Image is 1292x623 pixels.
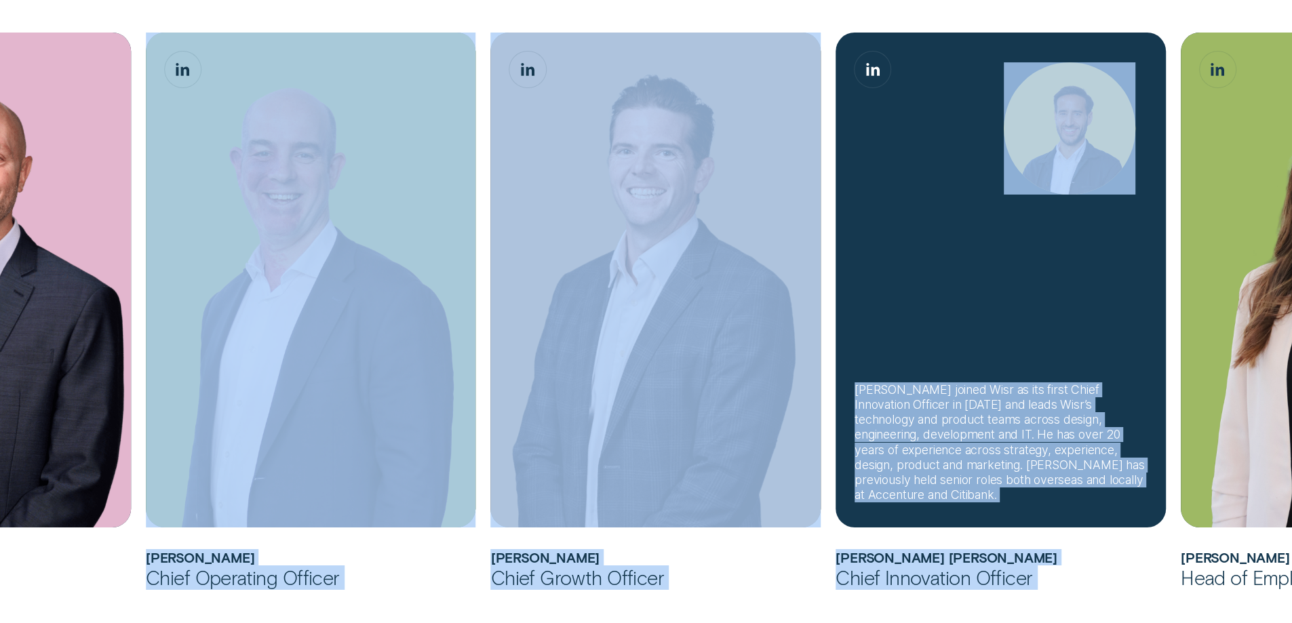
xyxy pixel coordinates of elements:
[836,550,1166,565] h2: Álvaro Carpio Colón
[491,565,821,590] div: Chief Growth Officer
[855,52,890,87] a: Álvaro Carpio Colón, Chief Innovation Officer LinkedIn button
[509,52,545,87] a: James Goodwin, Chief Growth Officer LinkedIn button
[146,33,476,527] div: Sam Harding, Chief Operating Officer
[1200,52,1236,87] a: Kate Renner, Head of Employee Experience LinkedIn button
[855,382,1147,503] div: [PERSON_NAME] joined Wisr as its first Chief Innovation Officer in [DATE] and leads Wisr’s techno...
[836,565,1166,590] div: Chief Innovation Officer
[491,33,821,527] img: James Goodwin
[146,550,476,565] h2: Sam Harding
[491,33,821,527] div: James Goodwin, Chief Growth Officer
[491,550,821,565] h2: James Goodwin
[836,33,1166,527] div: Álvaro Carpio Colón, Chief Innovation Officer
[146,33,476,527] img: Sam Harding
[1004,62,1135,194] img: Álvaro Carpio Colón
[146,565,476,590] div: Chief Operating Officer
[165,52,201,87] a: Sam Harding, Chief Operating Officer LinkedIn button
